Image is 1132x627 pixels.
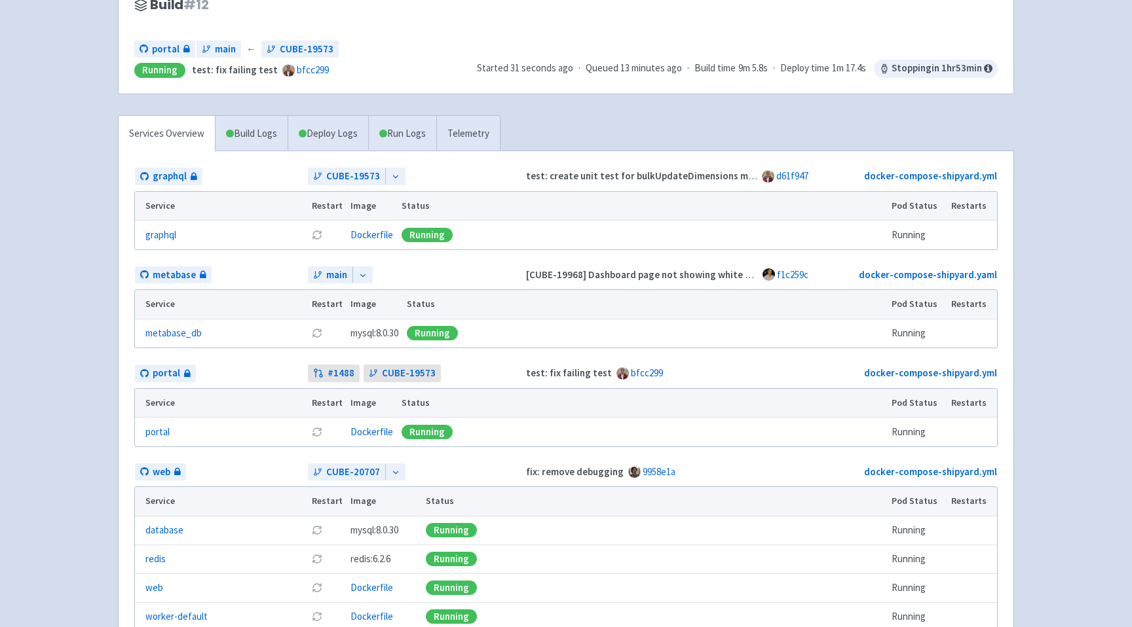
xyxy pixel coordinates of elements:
span: web [153,465,170,480]
button: Restart pod [312,582,322,593]
span: 9m 5.8s [738,61,768,76]
span: CUBE-19573 [280,42,333,57]
a: Dockerfile [350,581,393,594]
strong: test: fix failing test [192,63,278,76]
button: Restart pod [312,427,322,437]
time: 31 seconds ago [510,62,573,74]
a: d61f947 [776,170,808,182]
span: redis:6.2.6 [350,552,390,567]
button: Restart pod [312,611,322,622]
a: CUBE-19573 [261,41,339,58]
span: Started [477,62,573,74]
th: Restart [307,290,347,319]
th: Restart [307,487,347,516]
a: Build Logs [216,116,288,152]
a: metabase_db [145,326,202,341]
span: Deploy time [780,61,829,76]
span: CUBE-19573 [382,366,436,381]
span: CUBE-19573 [326,169,380,184]
a: portal [135,365,196,382]
th: Restarts [947,487,997,516]
div: Running [426,609,477,624]
th: Pod Status [888,290,947,319]
th: Pod Status [888,192,947,221]
th: Status [398,389,888,418]
span: CUBE-20707 [326,465,380,480]
th: Restarts [947,192,997,221]
span: mysql:8.0.30 [350,326,398,341]
div: Running [402,228,453,242]
div: · · · [477,60,998,78]
span: main [215,42,236,57]
a: redis [145,552,166,567]
a: web [135,463,186,481]
span: portal [153,366,180,381]
span: Build time [694,61,736,76]
th: Image [347,192,398,221]
a: CUBE-20707 [308,463,385,481]
a: worker-default [145,609,208,624]
a: main [308,266,352,284]
span: 1m 17.4s [832,61,866,76]
td: Running [888,545,947,573]
button: Restart pod [312,554,322,564]
strong: test: fix failing test [526,367,612,379]
span: graphql [153,169,187,184]
a: Dockerfile [350,610,393,622]
a: 9958e1a [643,465,675,478]
a: main [197,41,241,58]
a: CUBE-19573 [308,168,385,185]
a: bfcc299 [297,63,329,76]
td: Running [888,221,947,249]
th: Image [347,290,403,319]
td: Running [888,418,947,446]
td: Running [888,516,947,545]
a: Telemetry [436,116,500,152]
a: database [145,523,183,538]
strong: # 1488 [328,366,354,381]
th: Service [135,290,307,319]
span: Stopping in 1 hr 53 min [874,60,998,78]
span: main [326,268,347,283]
a: docker-compose-shipyard.yaml [859,268,997,281]
th: Image [347,389,398,418]
td: Running [888,319,947,348]
strong: [CUBE-19968] Dashboard page not showing white background (#83) [526,268,822,281]
span: ← [246,42,256,57]
button: Restart pod [312,230,322,240]
time: 13 minutes ago [620,62,682,74]
a: portal [134,41,195,58]
a: CUBE-19573 [364,365,441,382]
a: Run Logs [368,116,436,152]
a: Dockerfile [350,425,393,438]
th: Restart [307,389,347,418]
a: Dockerfile [350,228,393,241]
a: #1488 [308,365,360,382]
strong: test: create unit test for bulkUpdateDimensions mutation [526,170,782,182]
div: Running [134,63,185,78]
div: Running [407,326,458,340]
th: Restarts [947,389,997,418]
td: Running [888,573,947,602]
a: web [145,581,163,596]
button: Restart pod [312,328,322,338]
a: docker-compose-shipyard.yml [864,465,997,478]
a: metabase [135,266,212,284]
th: Pod Status [888,487,947,516]
a: Services Overview [119,116,215,152]
a: Deploy Logs [288,116,368,152]
th: Image [347,487,422,516]
div: Running [426,523,477,537]
div: Running [426,581,477,595]
strong: fix: remove debugging [526,465,624,478]
th: Status [403,290,888,319]
th: Service [135,389,307,418]
span: metabase [153,268,196,283]
th: Status [422,487,888,516]
th: Pod Status [888,389,947,418]
a: portal [145,425,170,440]
a: graphql [135,168,202,185]
span: Queued [586,62,682,74]
a: docker-compose-shipyard.yml [864,367,997,379]
th: Restarts [947,290,997,319]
